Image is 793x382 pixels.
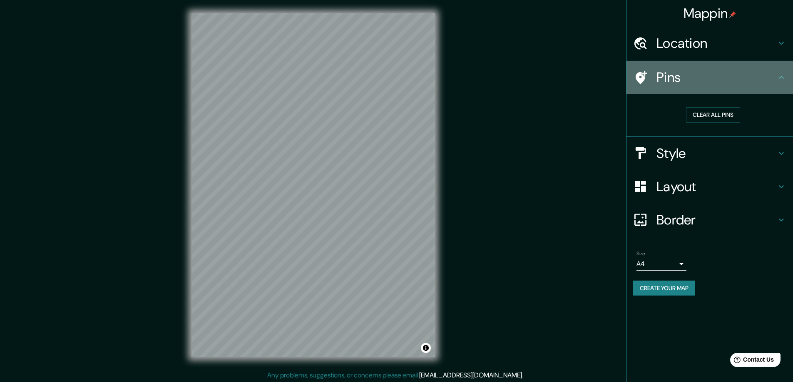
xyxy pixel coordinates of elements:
[626,61,793,94] div: Pins
[636,257,686,271] div: A4
[656,212,776,228] h4: Border
[686,107,740,123] button: Clear all pins
[267,370,523,380] p: Any problems, suggestions, or concerns please email .
[719,350,784,373] iframe: Help widget launcher
[656,145,776,162] h4: Style
[191,13,435,357] canvas: Map
[626,203,793,237] div: Border
[421,343,431,353] button: Toggle attribution
[636,250,645,257] label: Size
[656,178,776,195] h4: Layout
[684,5,736,22] h4: Mappin
[729,11,736,18] img: pin-icon.png
[523,370,525,380] div: .
[626,27,793,60] div: Location
[656,69,776,86] h4: Pins
[419,371,522,380] a: [EMAIL_ADDRESS][DOMAIN_NAME]
[633,281,695,296] button: Create your map
[656,35,776,52] h4: Location
[525,370,526,380] div: .
[626,137,793,170] div: Style
[626,170,793,203] div: Layout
